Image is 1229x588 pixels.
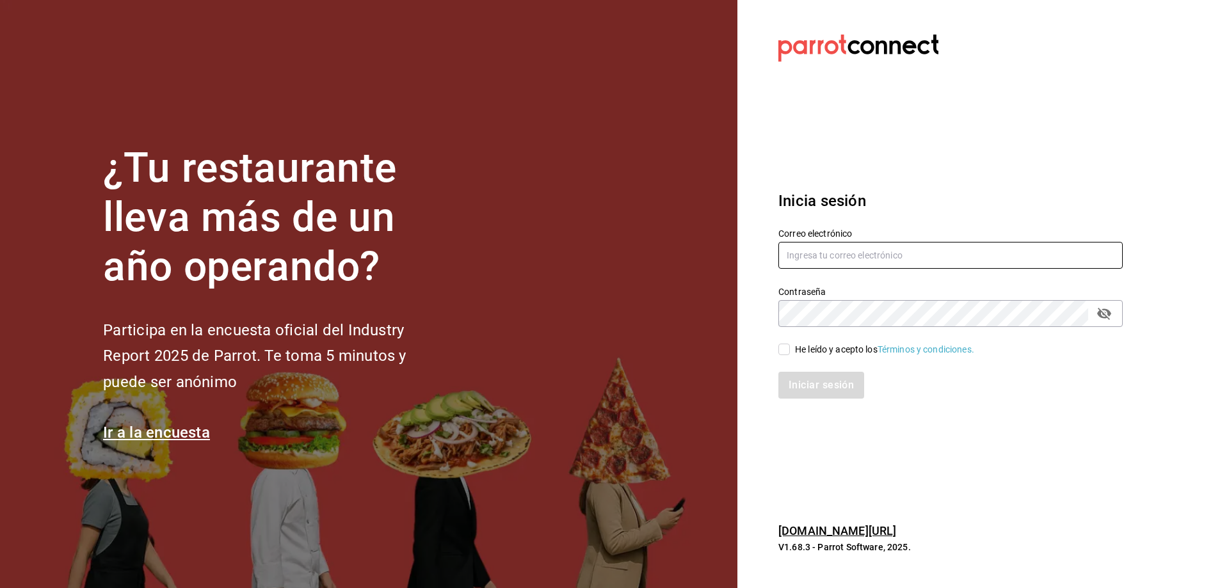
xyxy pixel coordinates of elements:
[1093,303,1115,324] button: passwordField
[103,424,210,441] a: Ir a la encuesta
[778,541,1123,553] p: V1.68.3 - Parrot Software, 2025.
[795,343,974,356] div: He leído y acepto los
[778,524,896,537] a: [DOMAIN_NAME][URL]
[778,242,1123,269] input: Ingresa tu correo electrónico
[778,287,1123,296] label: Contraseña
[778,189,1123,212] h3: Inicia sesión
[103,317,449,395] h2: Participa en la encuesta oficial del Industry Report 2025 de Parrot. Te toma 5 minutos y puede se...
[778,229,1123,238] label: Correo electrónico
[103,144,449,291] h1: ¿Tu restaurante lleva más de un año operando?
[878,344,974,354] a: Términos y condiciones.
